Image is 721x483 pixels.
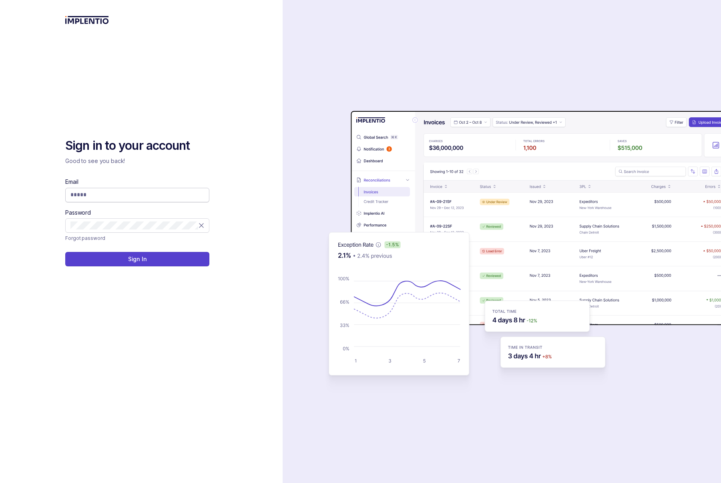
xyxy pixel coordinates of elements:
[65,252,209,266] button: Sign In
[65,234,105,242] p: Forgot password
[65,157,209,165] p: Good to see you back!
[65,138,209,154] h2: Sign in to your account
[65,209,91,217] label: Password
[65,234,105,242] a: Link Forgot password
[128,255,147,263] p: Sign In
[65,178,78,186] label: Email
[65,16,109,24] img: logo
